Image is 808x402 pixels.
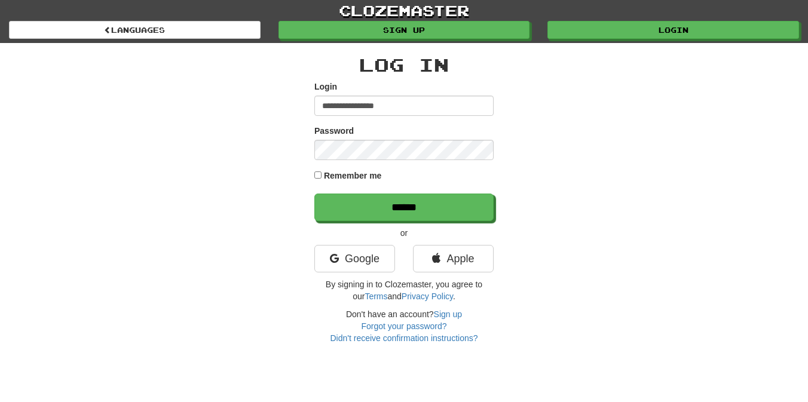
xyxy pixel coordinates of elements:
a: Didn't receive confirmation instructions? [330,333,478,343]
label: Login [314,81,337,93]
label: Password [314,125,354,137]
a: Languages [9,21,261,39]
a: Terms [365,291,387,301]
label: Remember me [324,170,382,182]
p: or [314,227,494,239]
a: Privacy Policy [402,291,453,301]
a: Google [314,245,395,272]
a: Apple [413,245,494,272]
a: Sign up [434,309,462,319]
a: Login [547,21,799,39]
div: Don't have an account? [314,308,494,344]
a: Sign up [278,21,530,39]
h2: Log In [314,55,494,75]
a: Forgot your password? [361,321,446,331]
p: By signing in to Clozemaster, you agree to our and . [314,278,494,302]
